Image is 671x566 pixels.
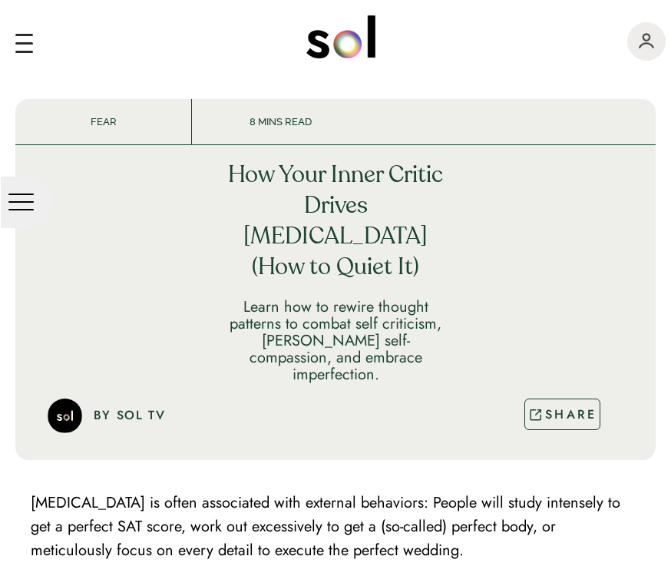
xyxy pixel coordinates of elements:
[192,114,369,130] p: 8 MINS READ
[15,114,191,130] p: FEAR
[224,299,447,383] p: Learn how to rewire thought patterns to combat self criticism, [PERSON_NAME] self-compassion, and...
[223,161,449,283] h1: How Your Inner Critic Drives [MEDICAL_DATA] (How to Quiet It)
[306,15,375,58] img: logo
[94,406,165,425] p: BY SOL TV
[639,33,654,48] img: logo
[524,399,600,430] button: SHARE
[31,492,620,561] span: [MEDICAL_DATA] is often associated with external behaviors: People will study intensely to get a ...
[545,405,597,423] p: SHARE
